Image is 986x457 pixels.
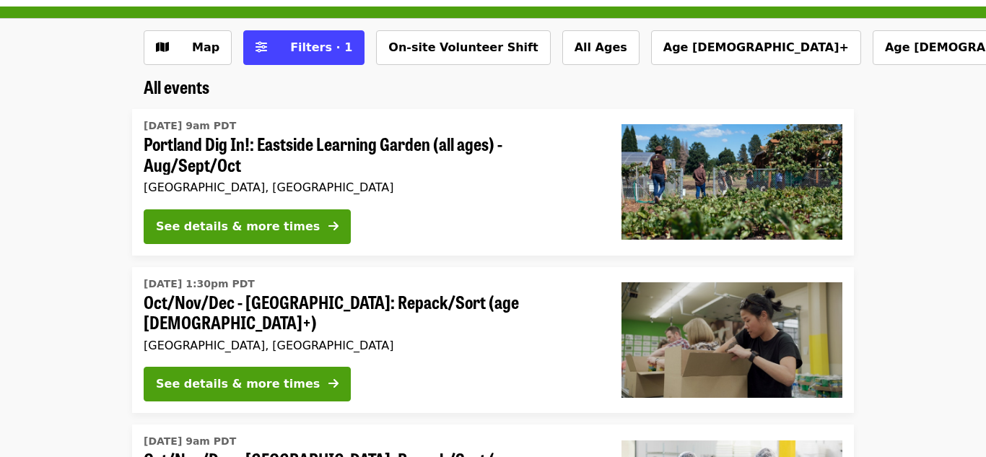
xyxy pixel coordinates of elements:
span: Map [192,40,219,54]
span: Portland Dig In!: Eastside Learning Garden (all ages) - Aug/Sept/Oct [144,134,598,175]
a: See details for "Portland Dig In!: Eastside Learning Garden (all ages) - Aug/Sept/Oct" [132,109,854,256]
button: All Ages [562,30,640,65]
i: arrow-right icon [328,377,339,391]
i: arrow-right icon [328,219,339,233]
button: See details & more times [144,367,351,401]
div: [GEOGRAPHIC_DATA], [GEOGRAPHIC_DATA] [144,339,598,352]
i: sliders-h icon [256,40,267,54]
span: Oct/Nov/Dec - [GEOGRAPHIC_DATA]: Repack/Sort (age [DEMOGRAPHIC_DATA]+) [144,292,598,334]
time: [DATE] 1:30pm PDT [144,277,255,292]
div: [GEOGRAPHIC_DATA], [GEOGRAPHIC_DATA] [144,180,598,194]
div: See details & more times [156,375,320,393]
img: Oct/Nov/Dec - Portland: Repack/Sort (age 8+) organized by Oregon Food Bank [621,282,842,398]
a: See details for "Oct/Nov/Dec - Portland: Repack/Sort (age 8+)" [132,267,854,414]
i: map icon [156,40,169,54]
button: Filters (1 selected) [243,30,365,65]
div: See details & more times [156,218,320,235]
button: On-site Volunteer Shift [376,30,550,65]
img: Portland Dig In!: Eastside Learning Garden (all ages) - Aug/Sept/Oct organized by Oregon Food Bank [621,124,842,240]
span: Filters · 1 [290,40,352,54]
button: Show map view [144,30,232,65]
time: [DATE] 9am PDT [144,434,236,449]
time: [DATE] 9am PDT [144,118,236,134]
button: Age [DEMOGRAPHIC_DATA]+ [651,30,861,65]
span: All events [144,74,209,99]
button: See details & more times [144,209,351,244]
